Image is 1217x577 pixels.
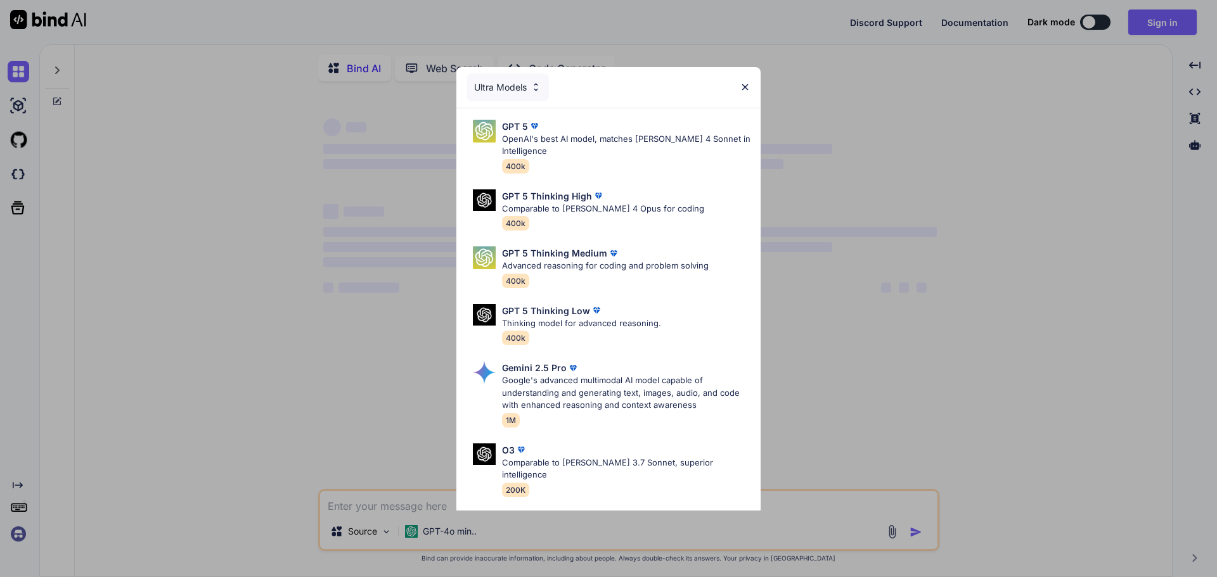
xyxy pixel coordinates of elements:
span: 400k [502,216,529,231]
img: close [740,82,750,92]
span: 400k [502,274,529,288]
p: Comparable to [PERSON_NAME] 3.7 Sonnet, superior intelligence [502,457,750,481]
img: premium [528,120,541,132]
p: GPT 5 Thinking High [502,189,592,203]
p: GPT 5 [502,120,528,133]
img: premium [607,247,620,260]
span: 400k [502,331,529,345]
img: premium [515,443,527,456]
p: GPT 5 Thinking Medium [502,246,607,260]
img: premium [592,189,605,202]
img: Pick Models [473,120,496,143]
p: Google's advanced multimodal AI model capable of understanding and generating text, images, audio... [502,374,750,412]
p: GPT 5 Thinking Low [502,304,590,317]
p: Gemini 2.5 Pro [502,361,567,374]
p: Advanced reasoning for coding and problem solving [502,260,709,272]
span: 400k [502,159,529,174]
p: OpenAI's best AI model, matches [PERSON_NAME] 4 Sonnet in Intelligence [502,133,750,158]
p: Comparable to [PERSON_NAME] 4 Opus for coding [502,203,704,215]
span: 1M [502,413,520,428]
img: Pick Models [473,304,496,326]
img: premium [590,304,603,317]
img: Pick Models [473,443,496,466]
p: Thinking model for advanced reasoning. [502,317,661,330]
img: Pick Models [473,361,496,384]
img: Pick Models [473,189,496,212]
img: Pick Models [531,82,541,92]
p: O3 [502,443,515,457]
img: premium [567,362,579,374]
div: Ultra Models [467,73,549,101]
img: Pick Models [473,246,496,269]
span: 200K [502,483,529,497]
